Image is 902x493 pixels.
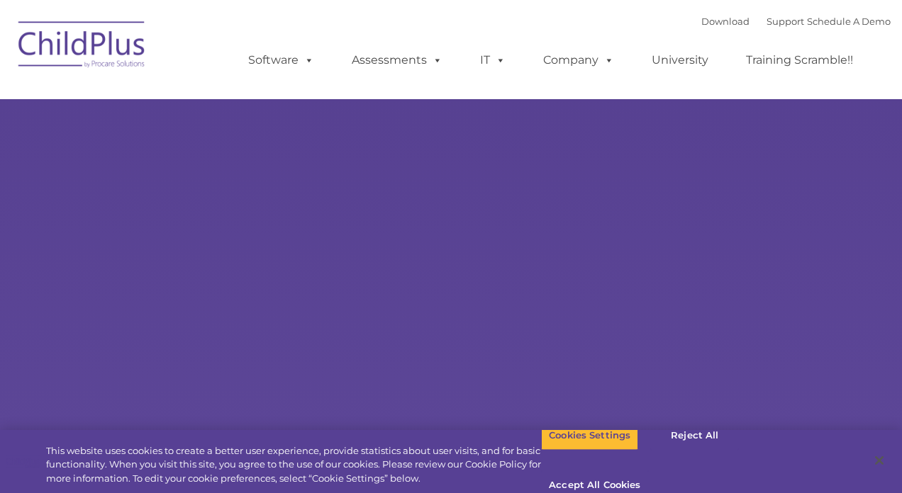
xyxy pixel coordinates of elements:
div: This website uses cookies to create a better user experience, provide statistics about user visit... [46,444,541,486]
a: Company [529,46,628,74]
a: Download [701,16,750,27]
button: Close [864,445,895,476]
button: Cookies Settings [541,421,638,450]
a: Training Scramble!! [732,46,867,74]
a: University [637,46,723,74]
img: ChildPlus by Procare Solutions [11,11,153,82]
a: Schedule A Demo [807,16,891,27]
a: IT [466,46,520,74]
a: Software [234,46,328,74]
a: Support [767,16,804,27]
span: Phone number [197,152,257,162]
a: Assessments [338,46,457,74]
span: Last name [197,93,240,104]
button: Reject All [650,421,739,450]
font: | [701,16,891,27]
